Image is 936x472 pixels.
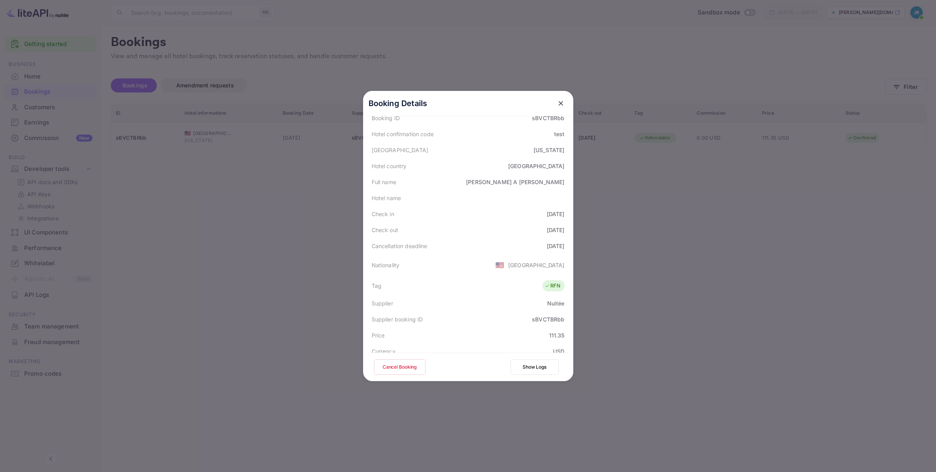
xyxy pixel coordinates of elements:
button: Show Logs [511,359,559,375]
button: Cancel Booking [374,359,425,375]
span: United States [495,258,504,272]
div: Supplier booking ID [372,315,423,323]
div: Hotel name [372,194,401,202]
div: USD [553,347,564,355]
div: sBVCTBRbb [532,315,564,323]
div: [GEOGRAPHIC_DATA] [508,162,565,170]
div: sBVCTBRbb [532,114,564,122]
div: Price [372,331,385,339]
p: Booking Details [369,98,427,109]
div: Tag [372,282,381,290]
div: Cancellation deadline [372,242,427,250]
div: [GEOGRAPHIC_DATA] [372,146,429,154]
div: test [554,130,565,138]
div: Check in [372,210,394,218]
div: [PERSON_NAME] A [PERSON_NAME] [466,178,564,186]
button: close [554,96,568,110]
div: Currency [372,347,395,355]
div: Hotel country [372,162,407,170]
div: Full name [372,178,396,186]
div: 111.35 [549,331,565,339]
div: [DATE] [547,226,565,234]
div: Check out [372,226,398,234]
div: RFN [544,282,560,290]
div: [DATE] [547,210,565,218]
div: [US_STATE] [534,146,565,154]
div: Supplier [372,299,393,307]
div: Nationality [372,261,400,269]
div: Booking ID [372,114,400,122]
div: [GEOGRAPHIC_DATA] [508,261,565,269]
div: [DATE] [547,242,565,250]
div: Nuitée [547,299,565,307]
div: Hotel confirmation code [372,130,434,138]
